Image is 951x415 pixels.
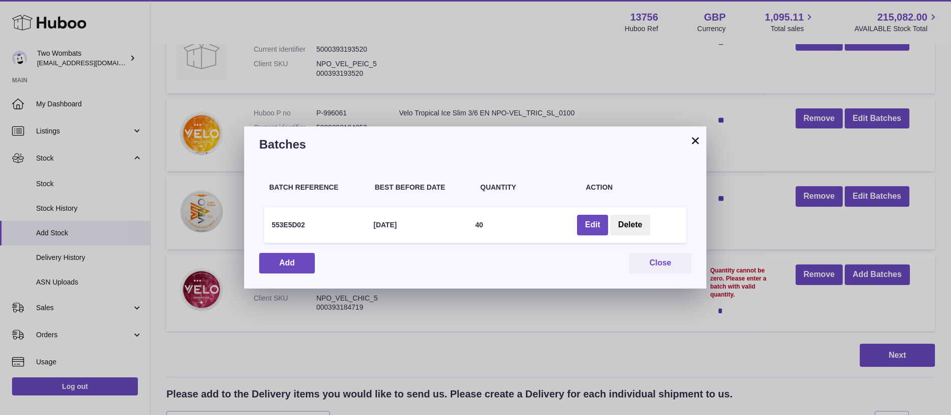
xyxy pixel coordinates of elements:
button: × [689,134,701,147]
h4: 553E5D02 [272,220,305,230]
button: Edit [577,215,608,235]
button: Add [259,253,315,273]
button: Close [629,253,691,273]
h4: Action [586,183,682,192]
h4: 40 [475,220,483,230]
h4: Batch Reference [269,183,365,192]
h3: Batches [259,136,691,153]
h4: [DATE] [373,220,397,230]
h4: Quantity [480,183,576,192]
button: Delete [610,215,650,235]
h4: Best Before Date [375,183,471,192]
